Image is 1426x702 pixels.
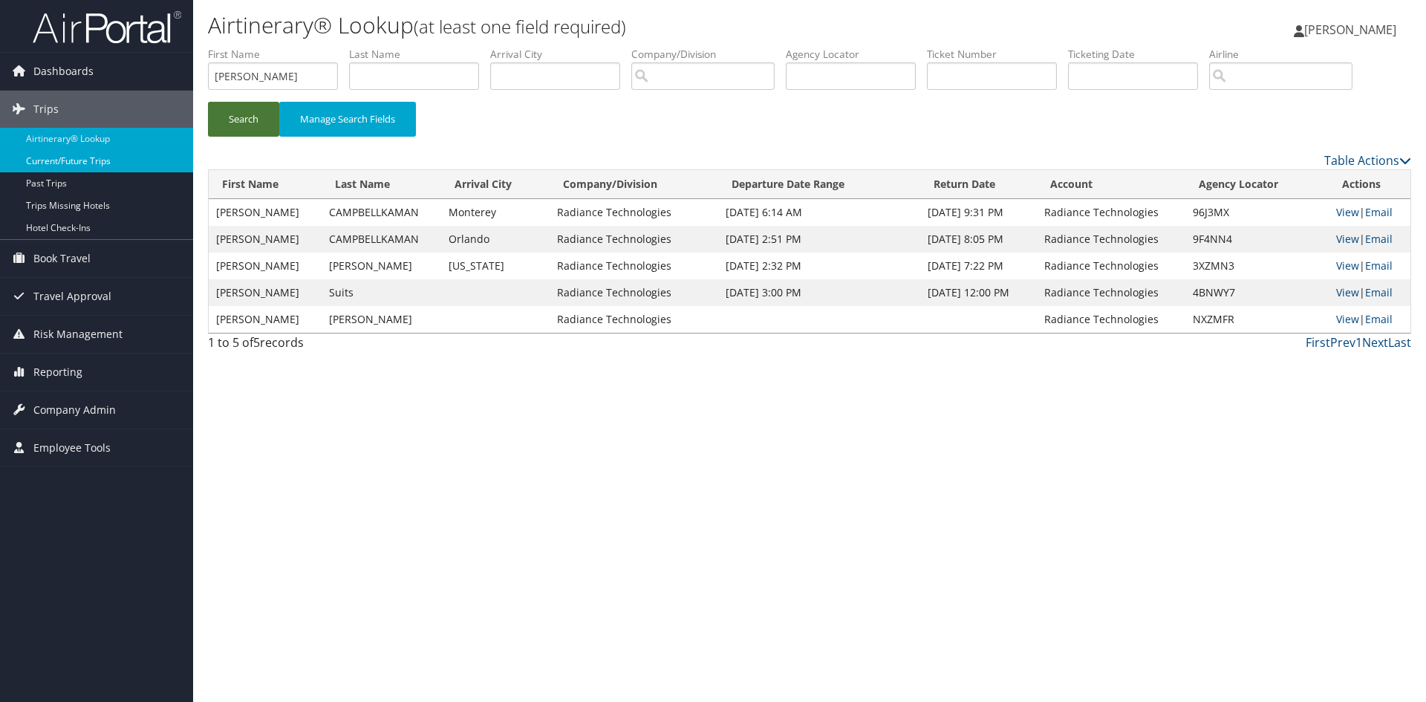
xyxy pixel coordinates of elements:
[1068,47,1209,62] label: Ticketing Date
[786,47,927,62] label: Agency Locator
[1365,232,1393,246] a: Email
[1330,334,1355,351] a: Prev
[441,170,550,199] th: Arrival City: activate to sort column ascending
[1185,253,1329,279] td: 3XZMN3
[1306,334,1330,351] a: First
[33,316,123,353] span: Risk Management
[253,334,260,351] span: 5
[550,253,717,279] td: Radiance Technologies
[1037,279,1185,306] td: Radiance Technologies
[33,240,91,277] span: Book Travel
[414,14,626,39] small: (at least one field required)
[1037,226,1185,253] td: Radiance Technologies
[322,279,442,306] td: Suits
[1355,334,1362,351] a: 1
[279,102,416,137] button: Manage Search Fields
[1336,232,1359,246] a: View
[1329,279,1410,306] td: |
[718,199,920,226] td: [DATE] 6:14 AM
[718,170,920,199] th: Departure Date Range: activate to sort column ascending
[1209,47,1364,62] label: Airline
[33,429,111,467] span: Employee Tools
[322,306,442,333] td: [PERSON_NAME]
[920,226,1037,253] td: [DATE] 8:05 PM
[1185,170,1329,199] th: Agency Locator: activate to sort column ascending
[1037,199,1185,226] td: Radiance Technologies
[1037,253,1185,279] td: Radiance Technologies
[1329,253,1410,279] td: |
[1365,259,1393,273] a: Email
[322,199,442,226] td: CAMPBELLKAMAN
[718,253,920,279] td: [DATE] 2:32 PM
[718,226,920,253] td: [DATE] 2:51 PM
[1388,334,1411,351] a: Last
[33,91,59,128] span: Trips
[33,391,116,429] span: Company Admin
[209,306,322,333] td: [PERSON_NAME]
[927,47,1068,62] label: Ticket Number
[33,278,111,315] span: Travel Approval
[1185,226,1329,253] td: 9F4NN4
[209,279,322,306] td: [PERSON_NAME]
[33,10,181,45] img: airportal-logo.png
[550,306,717,333] td: Radiance Technologies
[1329,170,1410,199] th: Actions
[441,199,550,226] td: Monterey
[1185,306,1329,333] td: NXZMFR
[441,253,550,279] td: [US_STATE]
[920,279,1037,306] td: [DATE] 12:00 PM
[441,226,550,253] td: Orlando
[209,170,322,199] th: First Name: activate to sort column ascending
[1336,259,1359,273] a: View
[33,53,94,90] span: Dashboards
[550,199,717,226] td: Radiance Technologies
[322,170,442,199] th: Last Name: activate to sort column ascending
[209,199,322,226] td: [PERSON_NAME]
[1365,285,1393,299] a: Email
[208,47,349,62] label: First Name
[920,170,1037,199] th: Return Date: activate to sort column ascending
[322,253,442,279] td: [PERSON_NAME]
[209,226,322,253] td: [PERSON_NAME]
[1185,279,1329,306] td: 4BNWY7
[1329,199,1410,226] td: |
[1336,312,1359,326] a: View
[349,47,490,62] label: Last Name
[33,354,82,391] span: Reporting
[550,279,717,306] td: Radiance Technologies
[718,279,920,306] td: [DATE] 3:00 PM
[209,253,322,279] td: [PERSON_NAME]
[208,102,279,137] button: Search
[550,226,717,253] td: Radiance Technologies
[208,334,492,359] div: 1 to 5 of records
[1365,312,1393,326] a: Email
[1336,285,1359,299] a: View
[322,226,442,253] td: CAMPBELLKAMAN
[1304,22,1396,38] span: [PERSON_NAME]
[1329,306,1410,333] td: |
[920,253,1037,279] td: [DATE] 7:22 PM
[1324,152,1411,169] a: Table Actions
[1365,205,1393,219] a: Email
[1037,170,1185,199] th: Account: activate to sort column ascending
[550,170,717,199] th: Company/Division
[1037,306,1185,333] td: Radiance Technologies
[1336,205,1359,219] a: View
[490,47,631,62] label: Arrival City
[1329,226,1410,253] td: |
[1185,199,1329,226] td: 96J3MX
[920,199,1037,226] td: [DATE] 9:31 PM
[208,10,1010,41] h1: Airtinerary® Lookup
[1294,7,1411,52] a: [PERSON_NAME]
[1362,334,1388,351] a: Next
[631,47,786,62] label: Company/Division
